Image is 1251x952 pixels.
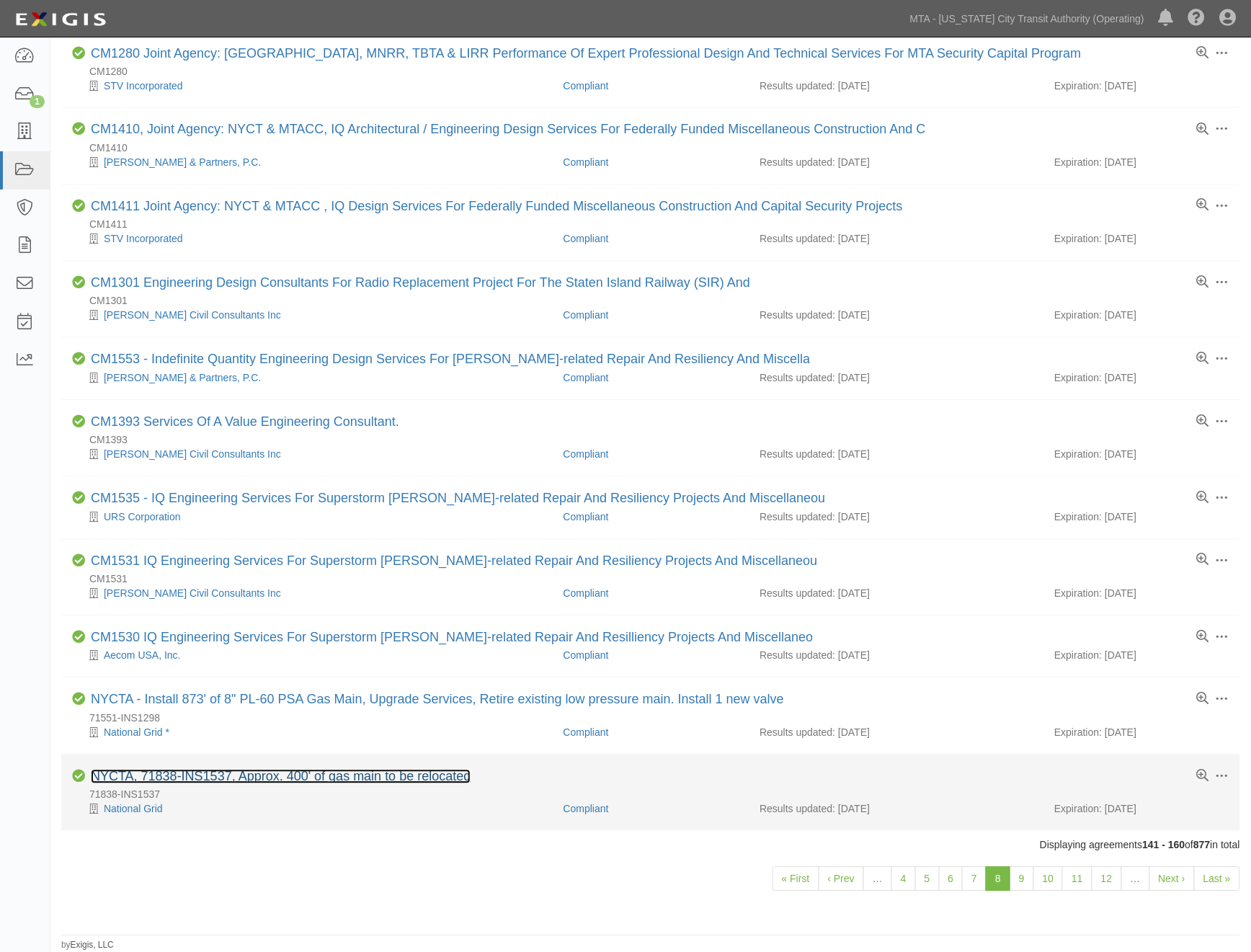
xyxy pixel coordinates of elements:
a: Compliant [564,449,609,461]
a: Compliant [564,80,609,92]
div: Results updated: [DATE] [760,649,1033,663]
div: 71838-INS1537 [72,788,1240,802]
div: Results updated: [DATE] [760,587,1033,601]
div: 71551-INS1298 [72,711,1240,726]
a: National Grid [104,804,163,815]
a: CM1301 Engineering Design Consultants For Radio Replacement Project For The Staten Island Railway... [91,276,750,290]
div: CM1411 Joint Agency: NYCT & MTACC , IQ Design Services For Federally Funded Miscellaneous Constru... [91,200,903,215]
i: Compliant [72,631,85,644]
div: Displaying agreements of in total [50,838,1251,853]
div: Ove Arup & Partners, P.C. [72,371,553,386]
i: Compliant [72,416,85,429]
div: Expiration: [DATE] [1054,79,1229,93]
a: View results summary [1197,416,1209,429]
div: Ove Arup & Partners, P.C. [72,156,553,170]
a: Compliant [564,373,609,384]
div: URS Corporation [72,510,553,525]
a: View results summary [1197,693,1209,706]
i: Compliant [72,123,85,136]
a: Aecom USA, Inc. [104,650,181,662]
a: View results summary [1197,492,1209,505]
div: Results updated: [DATE] [760,448,1033,462]
div: Results updated: [DATE] [760,79,1033,93]
a: Compliant [564,650,609,662]
i: Compliant [72,277,85,290]
a: National Grid * [104,727,169,739]
a: 6 [939,867,963,891]
div: CM1301 [72,294,1240,308]
div: Expiration: [DATE] [1054,726,1229,740]
a: CM1553 - Indefinite Quantity Engineering Design Services For [PERSON_NAME]-related Repair And Res... [91,352,810,367]
a: 12 [1092,867,1122,891]
a: CM1393 Services Of A Value Engineering Consultant. [91,415,399,430]
div: CM1410 [72,141,1240,156]
a: View results summary [1197,353,1209,366]
i: Compliant [72,353,85,366]
div: CM1280 [72,64,1240,79]
div: CM1393 Services Of A Value Engineering Consultant. [91,415,399,431]
a: [PERSON_NAME] Civil Consultants Inc [104,310,281,321]
div: CM1410, Joint Agency: NYCT & MTACC, IQ Architectural / Engineering Design Services For Federally ... [91,123,926,138]
a: View results summary [1197,47,1209,60]
a: 5 [915,867,940,891]
a: CM1531 IQ Engineering Services For Superstorm [PERSON_NAME]-related Repair And Resiliency Project... [91,554,817,569]
a: Last » [1194,867,1240,891]
div: Results updated: [DATE] [760,802,1033,817]
a: CM1535 - IQ Engineering Services For Superstorm [PERSON_NAME]-related Repair And Resiliency Proje... [91,491,825,506]
a: 9 [1010,867,1034,891]
div: STV Incorporated [72,79,553,93]
a: View results summary [1197,631,1209,644]
a: 11 [1062,867,1092,891]
a: [PERSON_NAME] Civil Consultants Inc [104,588,281,600]
div: CM1530 IQ Engineering Services For Superstorm Sandy-related Repair And Resilliency Projects And M... [91,631,813,646]
i: Compliant [72,770,85,783]
a: Compliant [564,233,609,245]
a: Compliant [564,512,609,523]
a: View results summary [1197,123,1209,136]
a: URS Corporation [104,512,181,523]
div: Jacobs Civil Consultants Inc [72,448,553,462]
div: Expiration: [DATE] [1054,649,1229,663]
div: Expiration: [DATE] [1054,308,1229,323]
a: [PERSON_NAME] & Partners, P.C. [104,157,261,169]
div: National Grid [72,802,553,817]
div: CM1553 - Indefinite Quantity Engineering Design Services For Sandy-related Repair And Resiliency ... [91,352,810,368]
a: NYCTA, 71838-INS1537, Approx. 400' of gas main to be relocated [91,770,471,784]
div: 1 [30,95,45,108]
a: [PERSON_NAME] & Partners, P.C. [104,373,261,384]
div: National Grid * [72,726,553,740]
a: STV Incorporated [104,233,183,245]
div: Results updated: [DATE] [760,510,1033,525]
div: Results updated: [DATE] [760,308,1033,323]
i: Help Center - Complianz [1188,10,1206,27]
a: … [1121,867,1150,891]
div: Results updated: [DATE] [760,371,1033,386]
div: Expiration: [DATE] [1054,448,1229,462]
div: CM1393 [72,433,1240,448]
a: [PERSON_NAME] Civil Consultants Inc [104,449,281,461]
a: CM1410, Joint Agency: NYCT & MTACC, IQ Architectural / Engineering Design Services For Federally ... [91,123,926,137]
a: Compliant [564,157,609,169]
a: CM1411 Joint Agency: NYCT & MTACC , IQ Design Services For Federally Funded Miscellaneous Constru... [91,200,903,214]
div: Expiration: [DATE] [1054,510,1229,525]
a: … [863,867,892,891]
a: Compliant [564,804,609,815]
a: Next › [1149,867,1195,891]
a: View results summary [1197,554,1209,567]
a: CM1280 Joint Agency: [GEOGRAPHIC_DATA], MNRR, TBTA & LIRR Performance Of Expert Professional Desi... [91,46,1082,61]
div: STV Incorporated [72,232,553,246]
b: 877 [1193,840,1210,851]
a: NYCTA - Install 873' of 8" PL-60 PSA Gas Main, Upgrade Services, Retire existing low pressure mai... [91,693,784,707]
a: Compliant [564,727,609,739]
a: Compliant [564,588,609,600]
div: Jacobs Civil Consultants Inc [72,308,553,323]
div: Expiration: [DATE] [1054,232,1229,246]
div: Jacobs Civil Consultants Inc [72,587,553,601]
i: Compliant [72,492,85,505]
a: 4 [891,867,916,891]
div: Results updated: [DATE] [760,232,1033,246]
a: 10 [1033,867,1064,891]
a: CM1530 IQ Engineering Services For Superstorm [PERSON_NAME]-related Repair And Resilliency Projec... [91,631,813,645]
div: CM1531 IQ Engineering Services For Superstorm Sandy-related Repair And Resiliency Projects And Mi... [91,554,817,570]
div: Expiration: [DATE] [1054,587,1229,601]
